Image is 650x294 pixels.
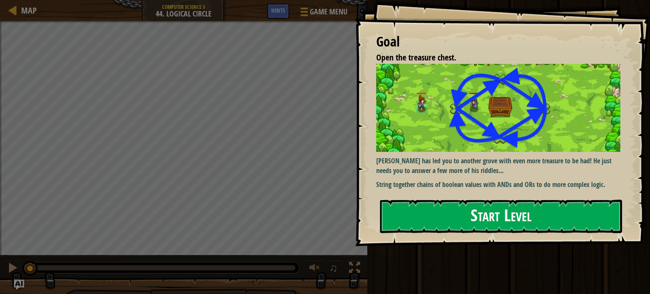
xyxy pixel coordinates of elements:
span: Hints [271,6,285,14]
button: ♫ [328,260,342,278]
li: Open the treasure chest. [366,52,618,64]
span: Map [21,5,37,16]
p: String together chains of boolean values with ANDs and ORs to do more complex logic. [376,180,627,190]
div: Goal [376,32,620,52]
button: Ask AI [14,280,24,290]
span: Game Menu [310,6,347,17]
span: ♫ [329,261,338,274]
img: Logical circle [376,64,627,152]
button: Start Level [380,200,622,233]
p: [PERSON_NAME] has led you to another grove with even more treasure to be had! He just needs you t... [376,156,627,176]
button: Ctrl + P: Pause [4,260,21,278]
button: Game Menu [294,3,353,23]
a: Map [17,5,37,16]
button: Toggle fullscreen [346,260,363,278]
span: Open the treasure chest. [376,52,456,63]
button: Adjust volume [306,260,323,278]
